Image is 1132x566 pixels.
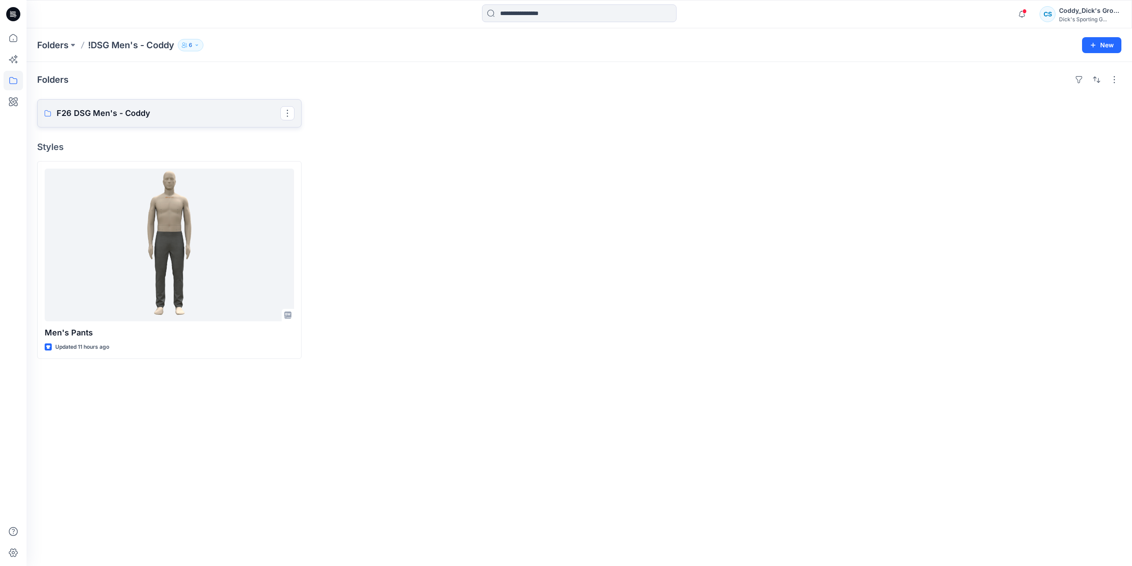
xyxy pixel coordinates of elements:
p: Updated 11 hours ago [55,343,109,352]
button: New [1082,37,1121,53]
a: Folders [37,39,69,51]
a: F26 DSG Men's - Coddy [37,99,302,127]
div: Dick's Sporting G... [1059,16,1121,23]
h4: Styles [37,142,1121,152]
p: 6 [189,40,192,50]
div: CS [1040,6,1056,22]
p: F26 DSG Men's - Coddy [57,107,280,119]
a: Men's Pants [45,169,294,321]
h4: Folders [37,74,69,85]
p: Men's Pants [45,327,294,339]
div: Coddy_Dick's Group [1059,5,1121,16]
p: !DSG Men's - Coddy [88,39,174,51]
button: 6 [178,39,203,51]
